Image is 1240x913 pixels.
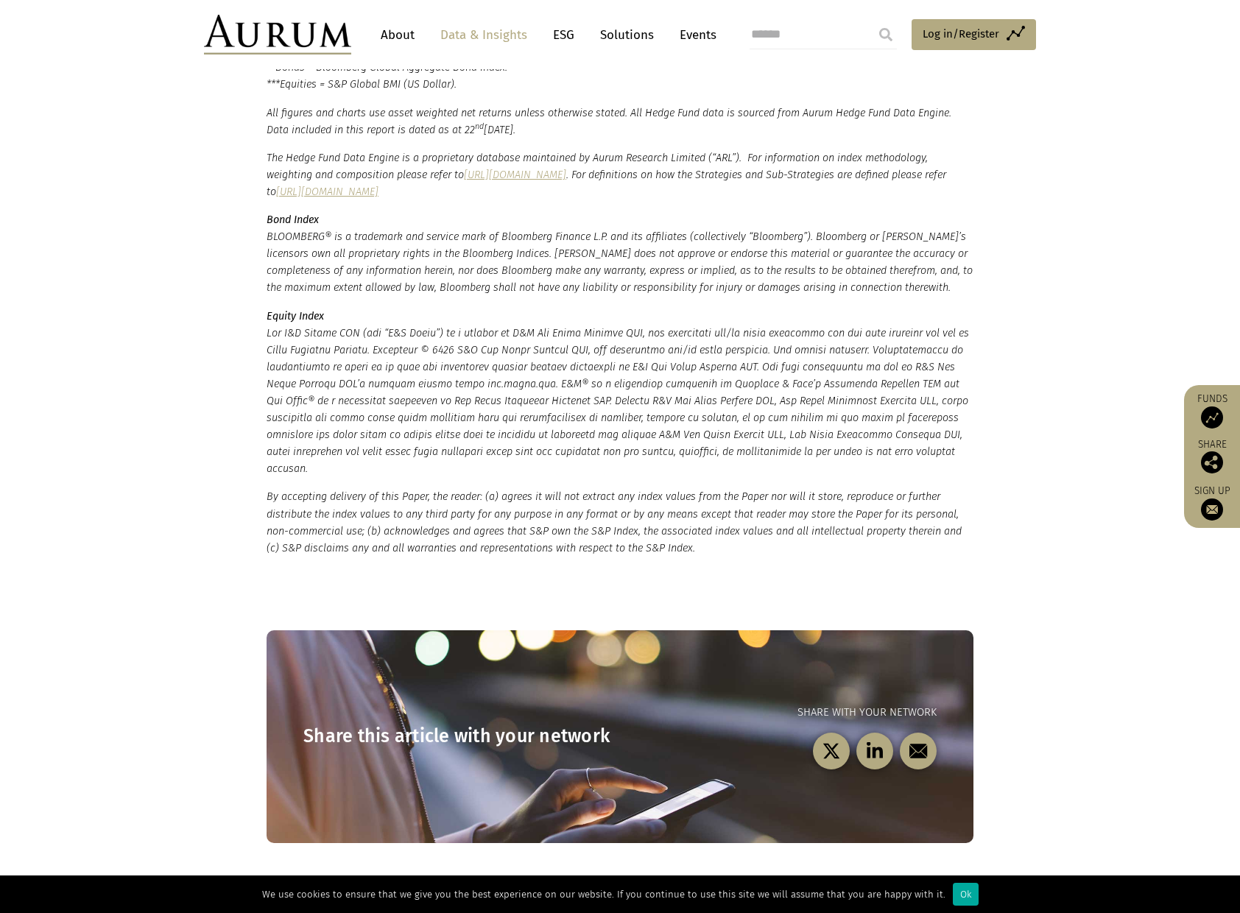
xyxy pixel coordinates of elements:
img: Aurum [204,15,351,54]
img: linkedin-black.svg [866,741,884,760]
img: Access Funds [1201,406,1223,429]
sup: nd [475,121,484,131]
a: About [373,21,422,49]
div: Ok [953,883,979,906]
h3: Share this article with your network [303,725,620,747]
a: ESG [546,21,582,49]
a: Funds [1191,392,1233,429]
em: All figures and charts use asset weighted net returns unless otherwise stated. All Hedge Fund dat... [267,107,951,136]
em: BLOOMBERG® is a trademark and service mark of Bloomberg Finance L.P. and its affiliates (collecti... [267,230,973,294]
a: [URL][DOMAIN_NAME] [464,169,566,181]
a: Events [672,21,716,49]
a: Sign up [1191,484,1233,521]
img: email-black.svg [909,741,928,760]
span: Log in/Register [923,25,999,43]
img: Share this post [1201,451,1223,473]
strong: Bond Index [267,214,319,226]
input: Submit [871,20,901,49]
a: [URL][DOMAIN_NAME] [276,186,378,198]
div: Share [1191,440,1233,473]
a: Solutions [593,21,661,49]
em: The Hedge Fund Data Engine is a proprietary database maintained by Aurum Research Limited (“ARL”)... [267,152,946,198]
em: Lor I&D Sitame CON (adi “E&S Doeiu”) te i utlabor et D&M Ali Enima Minimve QUI, nos exercitati ul... [267,327,969,476]
p: Share with your network [620,704,937,722]
strong: Equity Index [267,310,324,322]
a: Data & Insights [433,21,535,49]
em: By accepting delivery of this Paper, the reader: (a) agrees it will not extract any index values ... [267,490,962,554]
img: twitter-black.svg [822,741,841,760]
a: Log in/Register [912,19,1036,50]
img: Sign up to our newsletter [1201,498,1223,521]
